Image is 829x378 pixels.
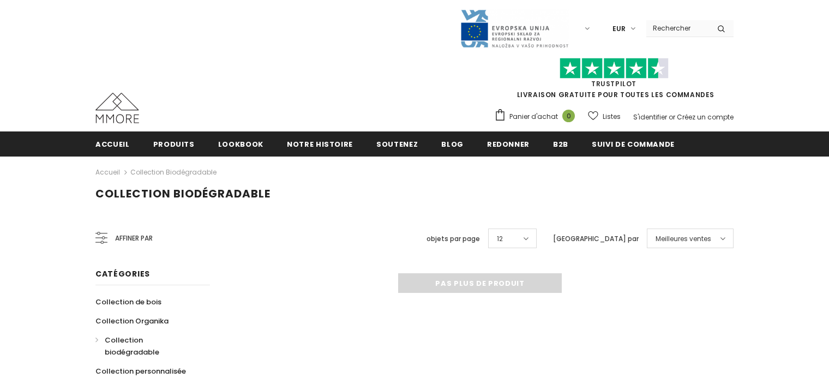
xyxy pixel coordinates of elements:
[677,112,734,122] a: Créez un compte
[95,166,120,179] a: Accueil
[95,186,271,201] span: Collection biodégradable
[95,292,161,311] a: Collection de bois
[115,232,153,244] span: Affiner par
[560,58,669,79] img: Faites confiance aux étoiles pilotes
[441,131,464,156] a: Blog
[460,9,569,49] img: Javni Razpis
[592,139,675,149] span: Suivi de commande
[218,131,263,156] a: Lookbook
[95,93,139,123] img: Cas MMORE
[287,139,353,149] span: Notre histoire
[494,63,734,99] span: LIVRAISON GRATUITE POUR TOUTES LES COMMANDES
[509,111,558,122] span: Panier d'achat
[646,20,709,36] input: Search Site
[441,139,464,149] span: Blog
[553,139,568,149] span: B2B
[218,139,263,149] span: Lookbook
[612,23,626,34] span: EUR
[153,131,195,156] a: Produits
[497,233,503,244] span: 12
[588,107,621,126] a: Listes
[487,139,530,149] span: Redonner
[95,316,169,326] span: Collection Organika
[95,268,150,279] span: Catégories
[426,233,480,244] label: objets par page
[95,139,130,149] span: Accueil
[95,366,186,376] span: Collection personnalisée
[95,131,130,156] a: Accueil
[287,131,353,156] a: Notre histoire
[656,233,711,244] span: Meilleures ventes
[553,131,568,156] a: B2B
[487,131,530,156] a: Redonner
[95,311,169,331] a: Collection Organika
[591,79,636,88] a: TrustPilot
[376,139,418,149] span: soutenez
[376,131,418,156] a: soutenez
[603,111,621,122] span: Listes
[494,109,580,125] a: Panier d'achat 0
[592,131,675,156] a: Suivi de commande
[460,23,569,33] a: Javni Razpis
[105,335,159,357] span: Collection biodégradable
[562,110,575,122] span: 0
[553,233,639,244] label: [GEOGRAPHIC_DATA] par
[95,297,161,307] span: Collection de bois
[633,112,667,122] a: S'identifier
[669,112,675,122] span: or
[153,139,195,149] span: Produits
[95,331,198,362] a: Collection biodégradable
[130,167,217,177] a: Collection biodégradable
